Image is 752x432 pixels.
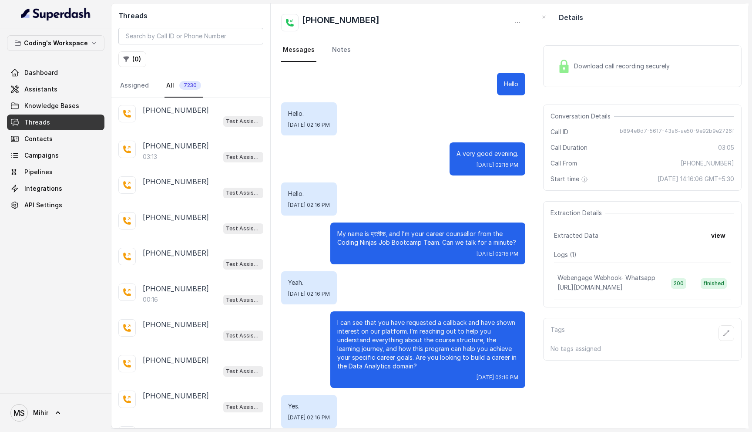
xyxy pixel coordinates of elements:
[143,105,209,115] p: [PHONE_NUMBER]
[24,68,58,77] span: Dashboard
[551,325,565,341] p: Tags
[457,149,518,158] p: A very good evening.
[620,128,734,136] span: b894e8d7-5617-43a6-ae50-9e92b9e2726f
[24,85,57,94] span: Assistants
[7,35,104,51] button: Coding's Workspace
[288,189,330,198] p: Hello.
[337,229,518,247] p: My name is प्रतीक, and I’m your career counsellor from the Coding Ninjas Job Bootcamp Team. Can w...
[24,168,53,176] span: Pipelines
[554,250,731,259] p: Logs ( 1 )
[7,401,104,425] a: Mihir
[281,38,316,62] a: Messages
[288,402,330,411] p: Yes.
[288,121,330,128] span: [DATE] 02:16 PM
[226,403,261,412] p: Test Assistant-3
[226,224,261,233] p: Test Assistant-3
[143,176,209,187] p: [PHONE_NUMBER]
[557,60,571,73] img: Lock Icon
[554,231,598,240] span: Extracted Data
[143,295,158,304] p: 00:16
[551,159,577,168] span: Call From
[551,128,568,136] span: Call ID
[477,250,518,257] span: [DATE] 02:16 PM
[288,109,330,118] p: Hello.
[7,181,104,196] a: Integrations
[477,162,518,169] span: [DATE] 02:16 PM
[7,131,104,147] a: Contacts
[226,367,261,376] p: Test Assistant-3
[281,38,525,62] nav: Tabs
[24,101,79,110] span: Knowledge Bases
[706,228,731,243] button: view
[7,65,104,81] a: Dashboard
[33,408,48,417] span: Mihir
[226,260,261,269] p: Test Assistant-3
[143,283,209,294] p: [PHONE_NUMBER]
[24,118,50,127] span: Threads
[658,175,734,183] span: [DATE] 14:16:06 GMT+5:30
[143,391,209,401] p: [PHONE_NUMBER]
[118,28,263,44] input: Search by Call ID or Phone Number
[118,51,146,67] button: (0)
[143,355,209,365] p: [PHONE_NUMBER]
[143,152,157,161] p: 03:13
[330,38,352,62] a: Notes
[504,80,518,88] p: Hello
[557,283,623,291] span: [URL][DOMAIN_NAME]
[7,115,104,130] a: Threads
[557,273,655,282] p: Webengage Webhook- Whatsapp
[718,143,734,152] span: 03:05
[13,408,25,418] text: MS
[179,81,201,90] span: 7230
[7,164,104,180] a: Pipelines
[24,184,62,193] span: Integrations
[226,331,261,340] p: Test Assistant-3
[551,112,614,121] span: Conversation Details
[226,296,261,304] p: Test Assistant-3
[559,12,583,23] p: Details
[24,151,59,160] span: Campaigns
[701,278,727,289] span: finished
[24,135,53,143] span: Contacts
[21,7,91,21] img: light.svg
[7,148,104,163] a: Campaigns
[118,10,263,21] h2: Threads
[24,38,88,48] p: Coding's Workspace
[681,159,734,168] span: [PHONE_NUMBER]
[118,74,151,98] a: Assigned
[288,414,330,421] span: [DATE] 02:16 PM
[7,197,104,213] a: API Settings
[551,143,587,152] span: Call Duration
[288,278,330,287] p: Yeah.
[551,344,734,353] p: No tags assigned
[24,201,62,209] span: API Settings
[164,74,203,98] a: All7230
[143,248,209,258] p: [PHONE_NUMBER]
[226,153,261,162] p: Test Assistant-3
[118,74,263,98] nav: Tabs
[143,141,209,151] p: [PHONE_NUMBER]
[477,374,518,381] span: [DATE] 02:16 PM
[7,81,104,97] a: Assistants
[574,62,673,71] span: Download call recording securely
[288,290,330,297] span: [DATE] 02:16 PM
[226,117,261,126] p: Test Assistant-3
[143,212,209,223] p: [PHONE_NUMBER]
[288,202,330,209] span: [DATE] 02:16 PM
[226,189,261,197] p: Test Assistant-3
[7,98,104,114] a: Knowledge Bases
[671,278,686,289] span: 200
[143,319,209,330] p: [PHONE_NUMBER]
[337,318,518,371] p: I can see that you have requested a callback and have shown interest on our platform. I’m reachin...
[551,175,590,183] span: Start time
[551,209,605,217] span: Extraction Details
[302,14,379,31] h2: [PHONE_NUMBER]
